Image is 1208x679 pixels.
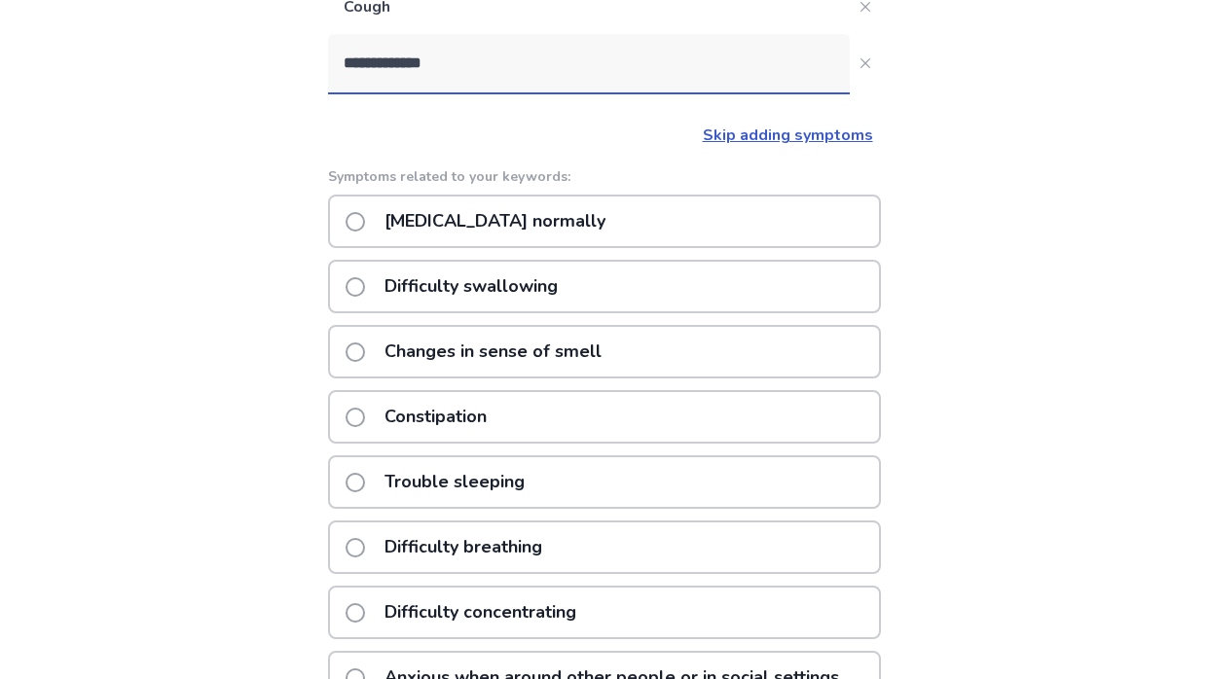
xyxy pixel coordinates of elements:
input: Close [328,34,850,92]
p: [MEDICAL_DATA] normally [373,197,617,246]
p: Trouble sleeping [373,457,536,507]
p: Difficulty concentrating [373,588,588,637]
p: Symptoms related to your keywords: [328,166,881,187]
p: Changes in sense of smell [373,327,613,376]
p: Constipation [373,392,498,442]
p: Difficulty breathing [373,522,554,572]
button: Close [850,48,881,79]
a: Skip adding symptoms [703,125,873,146]
p: Difficulty swallowing [373,262,569,311]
